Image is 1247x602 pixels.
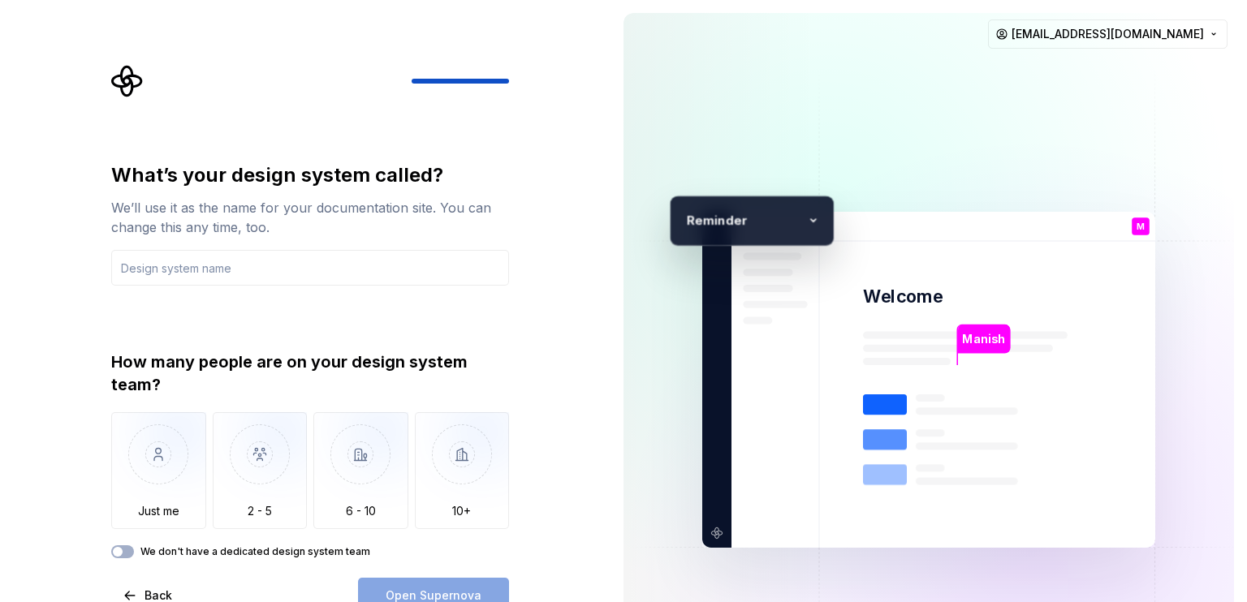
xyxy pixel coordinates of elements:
label: We don't have a dedicated design system team [140,545,370,558]
div: How many people are on your design system team? [111,350,509,396]
p: Manish [962,330,1004,348]
div: We’ll use it as the name for your documentation site. You can change this any time, too. [111,198,509,237]
div: What’s your design system called? [111,162,509,188]
p: eminder [695,210,801,230]
span: [EMAIL_ADDRESS][DOMAIN_NAME] [1012,26,1204,42]
p: R [678,210,694,230]
input: Design system name [111,250,509,286]
p: M [1137,222,1145,231]
button: [EMAIL_ADDRESS][DOMAIN_NAME] [988,19,1228,49]
p: Welcome [863,285,943,308]
svg: Supernova Logo [111,65,144,97]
